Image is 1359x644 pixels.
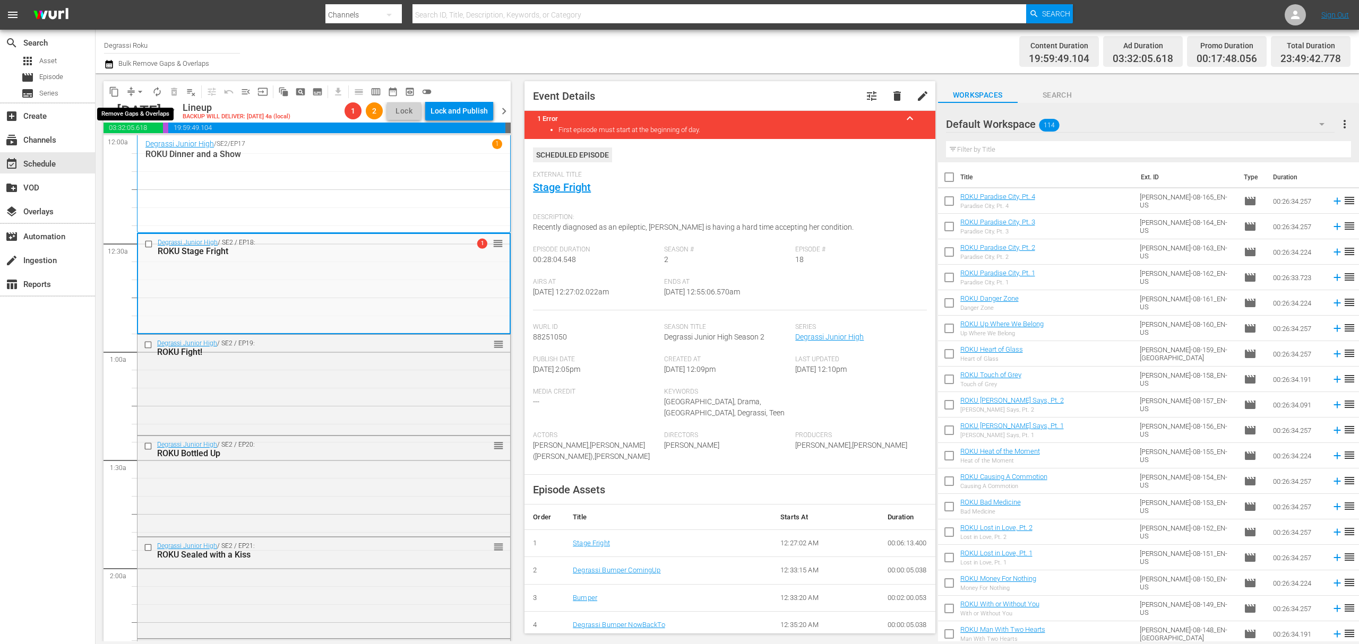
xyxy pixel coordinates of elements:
span: 2 [366,107,383,115]
th: Ext. ID [1134,162,1237,192]
span: Lock [391,106,417,117]
li: First episode must start at the beginning of day. [558,126,922,134]
a: ROKU [PERSON_NAME] Says, Pt. 2 [960,396,1064,404]
span: Copy Lineup [106,83,123,100]
td: 00:26:34.191 [1269,367,1327,392]
svg: Add to Schedule [1331,221,1343,232]
div: Bad Medicine [960,508,1021,515]
td: [PERSON_NAME]-08-149_EN-US [1136,596,1239,621]
span: Event Details [533,90,595,102]
td: [PERSON_NAME]-08-154_EN-US [1136,468,1239,494]
div: [PERSON_NAME] Says, Pt. 2 [960,406,1064,413]
a: Degrassi Junior High [795,333,864,341]
div: Man With Two Hearts [960,636,1045,642]
span: more_vert [1338,118,1351,130]
span: Episode [39,72,63,82]
a: Degrassi Junior High [157,542,217,550]
td: 00:26:34.257 [1269,417,1327,443]
td: 00:26:34.257 [1269,545,1327,570]
span: Episode [1244,602,1257,615]
div: Content Duration [1029,38,1089,53]
a: ROKU [PERSON_NAME] Says, Pt. 1 [960,422,1064,430]
span: Channels [5,134,18,146]
td: 00:26:34.091 [1269,392,1327,417]
span: External Title [533,171,921,179]
span: Reports [5,278,18,291]
button: reorder [493,238,503,248]
span: search [5,37,18,49]
div: Causing A Commotion [960,483,1047,490]
span: Episode [1244,577,1257,589]
td: [PERSON_NAME]-08-162_EN-US [1136,265,1239,290]
span: Episode # [795,246,921,254]
span: Episode [1244,195,1257,207]
div: Lost in Love, Pt. 1 [960,559,1033,566]
td: 2 [524,557,564,585]
td: 1 [524,529,564,557]
svg: Add to Schedule [1331,348,1343,360]
td: 00:26:34.224 [1269,239,1327,265]
svg: Add to Schedule [1331,552,1343,563]
span: reorder [1343,347,1356,360]
p: EP17 [230,140,245,147]
span: reorder [1343,525,1356,538]
button: reorder [493,338,504,349]
a: ROKU Lost in Love, Pt. 1 [960,549,1033,557]
div: ROKU Sealed with a Kiss [157,550,454,560]
td: [PERSON_NAME]-08-155_EN-US [1136,443,1239,468]
span: 19:59:49.104 [168,123,505,133]
span: 00:17:48.056 [1197,53,1257,65]
title: 1 Error [537,115,897,123]
a: ROKU Paradise City, Pt. 4 [960,193,1035,201]
td: [PERSON_NAME]-08-157_EN-US [1136,392,1239,417]
a: Sign Out [1321,11,1349,19]
div: Lock and Publish [431,101,488,120]
div: [PERSON_NAME] Says, Pt. 1 [960,432,1064,439]
a: Degrassi Junior High [158,239,218,246]
td: [PERSON_NAME]-08-163_EN-US [1136,239,1239,265]
span: toggle_off [422,86,432,97]
span: pageview_outlined [295,86,306,97]
span: Producers [795,431,921,440]
span: 23:49:42.778 [1280,53,1341,65]
span: VOD [5,181,18,194]
span: edit [916,90,929,102]
span: [DATE] 12:27:02.022am [533,288,609,296]
span: 03:32:05.618 [1113,53,1173,65]
span: reorder [1343,500,1356,512]
th: Type [1237,162,1267,192]
svg: Add to Schedule [1331,501,1343,512]
span: reorder [1343,627,1356,640]
th: Duration [1267,162,1330,192]
svg: Add to Schedule [1331,628,1343,640]
span: Wurl Id [533,323,659,332]
div: Money For Nothing [960,585,1036,591]
div: ROKU Fight! [157,347,454,357]
td: 00:26:34.257 [1269,494,1327,519]
span: Description: [533,213,921,222]
svg: Add to Schedule [1331,526,1343,538]
td: [PERSON_NAME]-08-165_EN-US [1136,188,1239,214]
p: / [214,140,217,147]
div: Total Duration [1280,38,1341,53]
div: ROKU Bottled Up [157,448,454,458]
span: reorder [1343,602,1356,614]
span: Airs At [533,278,659,286]
a: Stage Fright [573,539,610,547]
span: Publish Date [533,355,659,364]
span: Clear Lineup [183,83,200,100]
span: Episode [1244,271,1257,284]
span: Episode [1244,449,1257,462]
span: menu [6,8,19,21]
span: reorder [1343,474,1356,487]
span: movie [21,71,34,84]
span: Season Title [664,323,790,332]
span: 00:17:48.056 [163,123,168,133]
td: [PERSON_NAME]-08-160_EN-US [1136,316,1239,341]
a: ROKU Heat of the Moment [960,447,1040,455]
div: Paradise City, Pt. 2 [960,254,1035,260]
a: Degrassi Bumper ComingUp [573,566,660,574]
span: Actors [533,431,659,440]
span: reorder [1343,372,1356,385]
span: Episode [1244,475,1257,488]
